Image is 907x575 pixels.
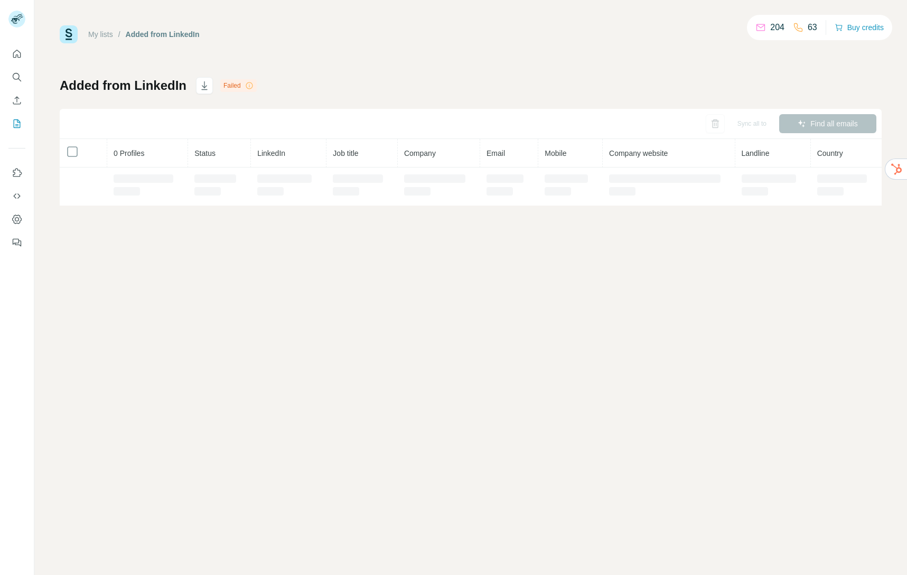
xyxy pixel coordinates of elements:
div: Added from LinkedIn [126,29,200,40]
img: Surfe Logo [60,25,78,43]
span: LinkedIn [257,149,285,157]
span: Job title [333,149,358,157]
a: My lists [88,30,113,39]
span: Status [194,149,216,157]
div: Failed [220,79,257,92]
button: Quick start [8,44,25,63]
button: Feedback [8,233,25,252]
span: Country [817,149,843,157]
h1: Added from LinkedIn [60,77,186,94]
p: 63 [808,21,817,34]
button: Dashboard [8,210,25,229]
span: Landline [742,149,770,157]
span: Mobile [545,149,566,157]
button: Search [8,68,25,87]
button: Use Surfe API [8,187,25,206]
span: Company [404,149,436,157]
span: Company website [609,149,668,157]
button: Use Surfe on LinkedIn [8,163,25,182]
button: Enrich CSV [8,91,25,110]
span: 0 Profiles [114,149,144,157]
span: Email [487,149,505,157]
li: / [118,29,120,40]
button: My lists [8,114,25,133]
button: Buy credits [835,20,884,35]
p: 204 [770,21,784,34]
